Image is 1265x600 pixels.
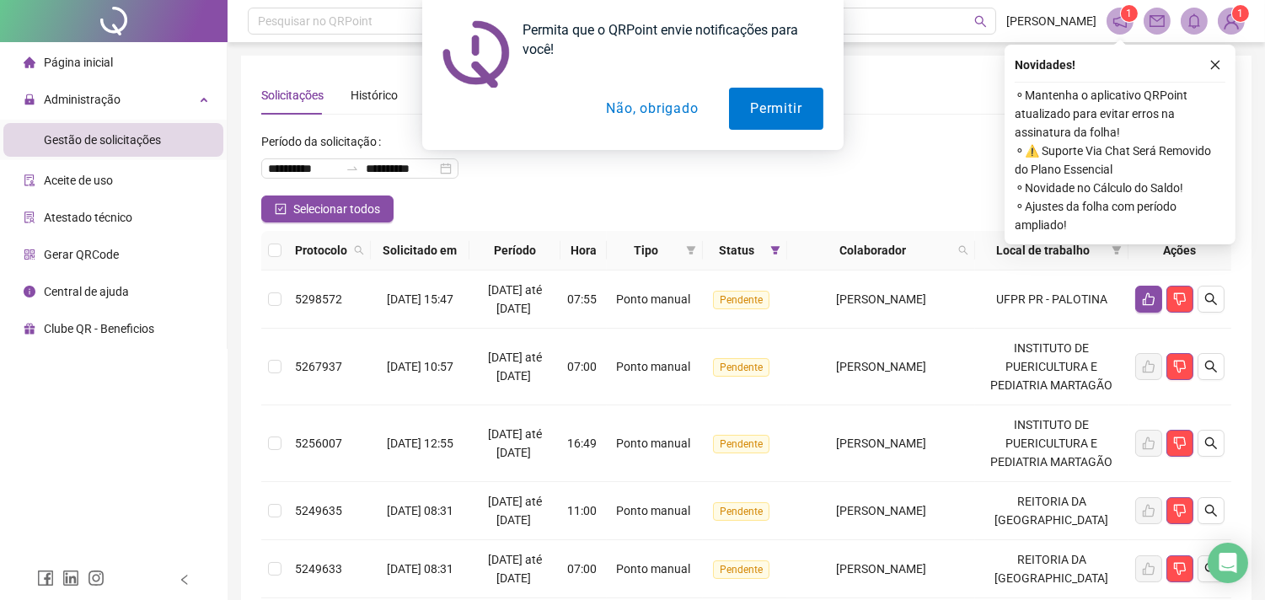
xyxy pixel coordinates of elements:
td: REITORIA DA [GEOGRAPHIC_DATA] [975,540,1128,598]
span: Pendente [713,502,769,521]
span: dislike [1173,292,1187,306]
span: Status [710,241,764,260]
span: filter [1112,245,1122,255]
span: filter [767,238,784,263]
span: Ponto manual [616,504,690,517]
span: like [1142,292,1155,306]
span: 5256007 [295,437,342,450]
span: gift [24,323,35,335]
span: 07:00 [567,562,597,576]
span: 5298572 [295,292,342,306]
span: [PERSON_NAME] [836,437,926,450]
span: Pendente [713,435,769,453]
th: Hora [560,231,607,271]
span: to [346,162,359,175]
span: search [1204,504,1218,517]
span: Pendente [713,560,769,579]
div: Ações [1135,241,1225,260]
span: search [1204,360,1218,373]
span: [DATE] 08:31 [387,504,453,517]
span: [DATE] até [DATE] [488,351,542,383]
span: [PERSON_NAME] [836,360,926,373]
span: left [179,574,190,586]
span: [PERSON_NAME] [836,292,926,306]
span: search [955,238,972,263]
span: [DATE] 10:57 [387,360,453,373]
span: swap-right [346,162,359,175]
span: Selecionar todos [293,200,380,218]
td: INSTITUTO DE PUERICULTURA E PEDIATRIA MARTAGÃO [975,405,1128,482]
span: [PERSON_NAME] [836,562,926,576]
span: ⚬ Ajustes da folha com período ampliado! [1015,197,1225,234]
span: dislike [1173,562,1187,576]
span: Ponto manual [616,360,690,373]
button: Permitir [729,88,823,130]
span: 07:55 [567,292,597,306]
span: search [354,245,364,255]
span: search [1204,292,1218,306]
th: Período [469,231,560,271]
span: 11:00 [567,504,597,517]
span: Central de ajuda [44,285,129,298]
span: search [1204,562,1218,576]
span: [DATE] até [DATE] [488,553,542,585]
span: solution [24,212,35,223]
span: Clube QR - Beneficios [44,322,154,335]
span: dislike [1173,504,1187,517]
button: Não, obrigado [585,88,719,130]
span: dislike [1173,437,1187,450]
span: Aceite de uso [44,174,113,187]
span: facebook [37,570,54,587]
span: Atestado técnico [44,211,132,224]
td: UFPR PR - PALOTINA [975,271,1128,329]
span: [DATE] até [DATE] [488,495,542,527]
span: 07:00 [567,360,597,373]
span: [DATE] até [DATE] [488,283,542,315]
span: Local de trabalho [982,241,1105,260]
td: INSTITUTO DE PUERICULTURA E PEDIATRIA MARTAGÃO [975,329,1128,405]
span: dislike [1173,360,1187,373]
th: Solicitado em [371,231,469,271]
span: 5249635 [295,504,342,517]
span: Tipo [614,241,679,260]
span: Protocolo [295,241,347,260]
td: REITORIA DA [GEOGRAPHIC_DATA] [975,482,1128,540]
span: Gerar QRCode [44,248,119,261]
span: Ponto manual [616,562,690,576]
span: ⚬ Novidade no Cálculo do Saldo! [1015,179,1225,197]
span: info-circle [24,286,35,297]
span: audit [24,174,35,186]
span: 5267937 [295,360,342,373]
span: [DATE] até [DATE] [488,427,542,459]
img: notification icon [442,20,510,88]
span: [DATE] 12:55 [387,437,453,450]
span: search [1204,437,1218,450]
span: 16:49 [567,437,597,450]
span: search [958,245,968,255]
span: [DATE] 08:31 [387,562,453,576]
div: Permita que o QRPoint envie notificações para você! [510,20,823,59]
span: filter [683,238,700,263]
span: instagram [88,570,105,587]
span: [PERSON_NAME] [836,504,926,517]
span: Ponto manual [616,292,690,306]
span: Ponto manual [616,437,690,450]
span: ⚬ ⚠️ Suporte Via Chat Será Removido do Plano Essencial [1015,142,1225,179]
span: filter [686,245,696,255]
span: qrcode [24,249,35,260]
button: Selecionar todos [261,196,394,222]
span: linkedin [62,570,79,587]
span: Pendente [713,291,769,309]
div: Open Intercom Messenger [1208,543,1248,583]
span: search [351,238,367,263]
span: Pendente [713,358,769,377]
span: 5249633 [295,562,342,576]
span: filter [1108,238,1125,263]
span: check-square [275,203,287,215]
span: [DATE] 15:47 [387,292,453,306]
span: filter [770,245,780,255]
span: Colaborador [794,241,951,260]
